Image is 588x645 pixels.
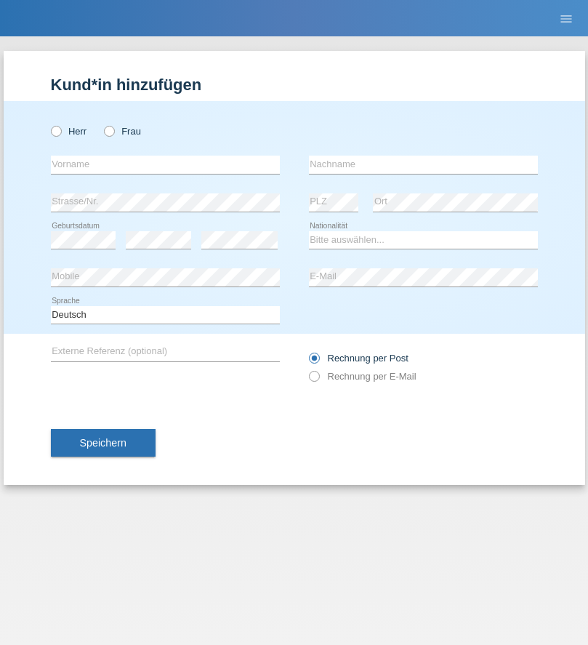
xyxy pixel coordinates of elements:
[309,371,318,389] input: Rechnung per E-Mail
[51,76,538,94] h1: Kund*in hinzufügen
[309,371,416,382] label: Rechnung per E-Mail
[51,126,87,137] label: Herr
[51,126,60,135] input: Herr
[80,437,126,449] span: Speichern
[51,429,156,457] button: Speichern
[559,12,573,26] i: menu
[104,126,141,137] label: Frau
[309,353,408,364] label: Rechnung per Post
[309,353,318,371] input: Rechnung per Post
[104,126,113,135] input: Frau
[552,14,581,23] a: menu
